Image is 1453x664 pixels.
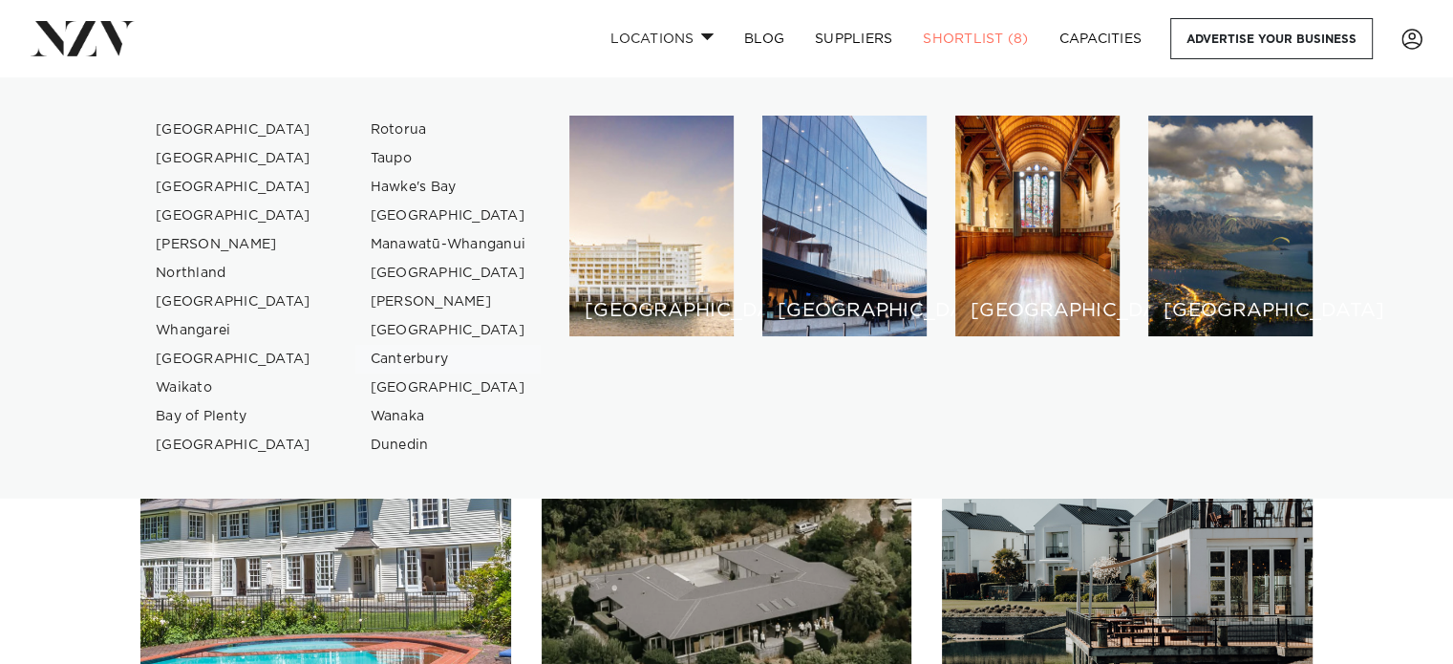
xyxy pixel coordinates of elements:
h6: [GEOGRAPHIC_DATA] [1164,301,1297,321]
a: BLOG [729,18,800,59]
a: Christchurch venues [GEOGRAPHIC_DATA] [955,116,1120,336]
a: SUPPLIERS [800,18,908,59]
a: Taupo [355,144,542,173]
a: Advertise your business [1170,18,1373,59]
a: Hawke's Bay [355,173,542,202]
a: Wellington venues [GEOGRAPHIC_DATA] [762,116,927,336]
a: Queenstown venues [GEOGRAPHIC_DATA] [1148,116,1313,336]
h6: [GEOGRAPHIC_DATA] [585,301,718,321]
a: [GEOGRAPHIC_DATA] [140,288,327,316]
a: [GEOGRAPHIC_DATA] [355,316,542,345]
a: [PERSON_NAME] [140,230,327,259]
a: Auckland venues [GEOGRAPHIC_DATA] [569,116,734,336]
a: Bay of Plenty [140,402,327,431]
a: Wanaka [355,402,542,431]
a: Locations [595,18,729,59]
a: [GEOGRAPHIC_DATA] [140,345,327,374]
h6: [GEOGRAPHIC_DATA] [971,301,1104,321]
a: Manawatū-Whanganui [355,230,542,259]
a: [GEOGRAPHIC_DATA] [355,259,542,288]
img: nzv-logo.png [31,21,135,55]
a: Waikato [140,374,327,402]
a: Dunedin [355,431,542,460]
a: [GEOGRAPHIC_DATA] [355,202,542,230]
a: Capacities [1044,18,1158,59]
a: Rotorua [355,116,542,144]
a: [GEOGRAPHIC_DATA] [140,116,327,144]
a: Shortlist (8) [908,18,1043,59]
a: [PERSON_NAME] [355,288,542,316]
a: Canterbury [355,345,542,374]
a: Northland [140,259,327,288]
a: [GEOGRAPHIC_DATA] [140,202,327,230]
a: [GEOGRAPHIC_DATA] [355,374,542,402]
a: [GEOGRAPHIC_DATA] [140,173,327,202]
a: [GEOGRAPHIC_DATA] [140,144,327,173]
a: Whangarei [140,316,327,345]
a: [GEOGRAPHIC_DATA] [140,431,327,460]
h6: [GEOGRAPHIC_DATA] [778,301,911,321]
